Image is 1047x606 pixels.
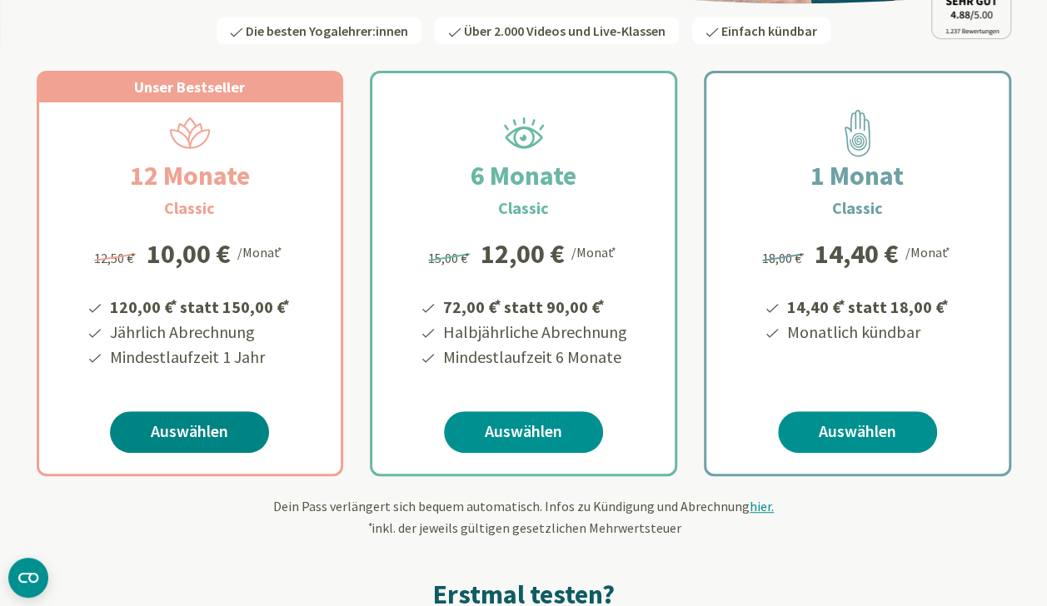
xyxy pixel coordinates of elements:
h3: Classic [832,196,883,221]
span: 15,00 € [428,250,472,266]
span: Über 2.000 Videos und Live-Klassen [464,22,666,39]
h2: 6 Monate [431,156,616,196]
a: Auswählen [778,411,937,453]
div: 10,00 € [147,241,231,267]
h2: 1 Monat [770,156,944,196]
a: Auswählen [110,411,269,453]
li: 72,00 € statt 90,00 € [441,291,627,320]
span: 12,50 € [94,250,138,266]
span: hier. [750,498,774,514]
li: 14,40 € statt 18,00 € [785,291,951,320]
span: Die besten Yogalehrer:innen [246,22,408,39]
div: 12,00 € [481,241,565,267]
div: /Monat [571,241,619,262]
li: Halbjährliche Abrechnung [441,320,627,345]
li: Mindestlaufzeit 1 Jahr [107,345,292,370]
span: 18,00 € [762,250,806,266]
button: CMP-Widget öffnen [8,558,48,598]
div: Dein Pass verlängert sich bequem automatisch. Infos zu Kündigung und Abrechnung [37,496,1011,538]
a: Auswählen [444,411,603,453]
h2: 12 Monate [90,156,290,196]
h3: Classic [164,196,215,221]
h3: Classic [498,196,549,221]
span: Unser Bestseller [134,77,245,97]
span: inkl. der jeweils gültigen gesetzlichen Mehrwertsteuer [366,519,681,536]
div: /Monat [905,241,953,262]
li: Jährlich Abrechnung [107,320,292,345]
li: Mindestlaufzeit 6 Monate [441,345,627,370]
li: Monatlich kündbar [785,320,951,345]
li: 120,00 € statt 150,00 € [107,291,292,320]
div: /Monat [237,241,285,262]
div: 14,40 € [815,241,899,267]
span: Einfach kündbar [721,22,817,39]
